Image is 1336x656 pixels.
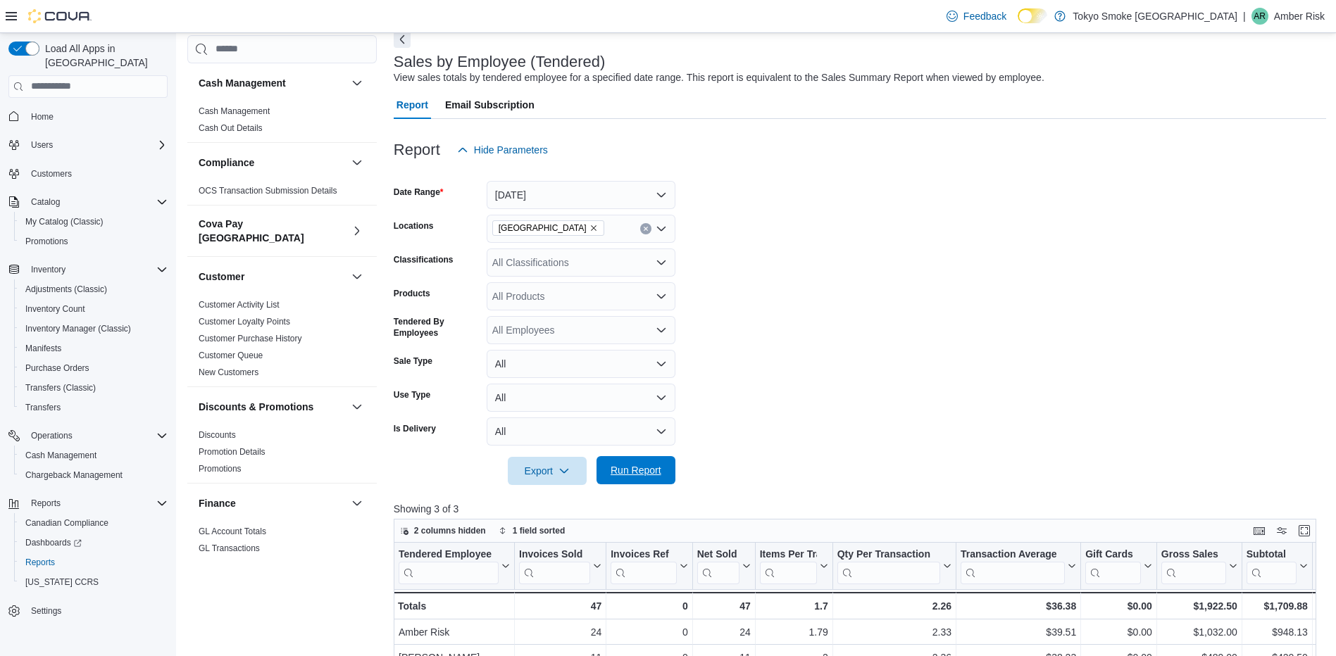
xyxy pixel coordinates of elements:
button: Invoices Ref [611,548,687,584]
button: Inventory [25,261,71,278]
div: Invoices Ref [611,548,676,584]
a: Cash Management [199,106,270,116]
button: Tendered Employee [399,548,510,584]
span: Adjustments (Classic) [20,281,168,298]
div: Invoices Ref [611,548,676,561]
button: Export [508,457,587,485]
a: GL Transactions [199,543,260,553]
button: Clear input [640,223,651,234]
span: Washington CCRS [20,574,168,591]
span: Transfers (Classic) [25,382,96,393]
span: Promotions [20,233,168,250]
button: Cash Management [14,446,173,465]
div: 2.33 [837,624,951,641]
span: Transfers (Classic) [20,379,168,396]
button: Subtotal [1247,548,1308,584]
div: 1.7 [759,598,828,614]
input: Dark Mode [1018,8,1047,23]
span: AR [1254,8,1266,25]
div: 2.26 [837,598,951,614]
div: Totals [398,598,510,614]
a: Inventory Count [20,301,91,317]
button: Remove North Bay Lakeshore from selection in this group [589,224,598,232]
button: 1 field sorted [493,522,571,539]
span: Email Subscription [445,91,535,119]
div: Net Sold [697,548,739,584]
span: 2 columns hidden [414,525,486,536]
div: Amber Risk [399,624,510,641]
a: Feedback [941,2,1012,30]
label: Products [394,288,430,299]
label: Sale Type [394,355,432,367]
button: Hide Parameters [451,136,554,164]
div: Compliance [187,182,377,205]
button: My Catalog (Classic) [14,212,173,232]
span: Report [397,91,428,119]
button: Gross Sales [1161,548,1237,584]
span: Settings [31,605,61,617]
span: Customer Purchase History [199,333,302,344]
a: Promotions [20,233,74,250]
h3: Customer [199,270,244,284]
span: Hide Parameters [474,143,548,157]
button: Inventory [3,260,173,279]
button: Cova Pay [GEOGRAPHIC_DATA] [349,222,366,239]
button: Keyboard shortcuts [1251,522,1268,539]
button: Customer [199,270,346,284]
button: Open list of options [656,223,667,234]
p: Tokyo Smoke [GEOGRAPHIC_DATA] [1073,8,1237,25]
div: View sales totals by tendered employee for a specified date range. This report is equivalent to t... [394,70,1044,85]
label: Locations [394,220,434,232]
button: Settings [3,600,173,621]
a: My Catalog (Classic) [20,213,109,230]
label: Date Range [394,187,444,198]
a: Customers [25,165,77,182]
button: Discounts & Promotions [349,398,366,415]
span: Promotion Details [199,446,266,458]
label: Tendered By Employees [394,316,481,339]
a: GL Account Totals [199,526,266,536]
div: Gross Sales [1161,548,1226,561]
span: Run Report [611,463,661,477]
label: Is Delivery [394,423,436,434]
button: Gift Cards [1085,548,1152,584]
span: My Catalog (Classic) [25,216,104,227]
span: Cash Out Details [199,122,263,134]
div: Items Per Transaction [759,548,816,584]
span: Customers [25,165,168,182]
div: Items Per Transaction [759,548,816,561]
button: Reports [3,493,173,513]
div: 24 [519,624,601,641]
h3: Finance [199,496,236,510]
div: Transaction Average [961,548,1065,584]
span: Home [25,108,168,125]
div: Subtotal [1247,548,1297,584]
a: Adjustments (Classic) [20,281,113,298]
span: Reports [20,554,168,571]
button: Users [25,137,58,153]
a: Customer Activity List [199,300,280,310]
button: Home [3,106,173,127]
a: Transfers (Classic) [20,379,101,396]
span: OCS Transaction Submission Details [199,185,337,196]
button: All [487,350,675,378]
p: Amber Risk [1274,8,1325,25]
div: $1,709.88 [1247,598,1308,614]
h3: Report [394,141,440,158]
span: Users [31,139,53,151]
div: $948.13 [1247,624,1308,641]
a: OCS Transaction Submission Details [199,186,337,196]
button: Manifests [14,339,173,358]
div: Net Sold [697,548,739,561]
h3: Cash Management [199,76,286,90]
button: Inventory Count [14,299,173,319]
div: 24 [697,624,751,641]
span: Catalog [25,194,168,210]
span: Inventory [25,261,168,278]
a: Cash Management [20,447,102,464]
div: Gross Sales [1161,548,1226,584]
button: Next [394,31,411,48]
a: [US_STATE] CCRS [20,574,104,591]
span: Discounts [199,429,236,441]
div: Invoices Sold [519,548,590,561]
